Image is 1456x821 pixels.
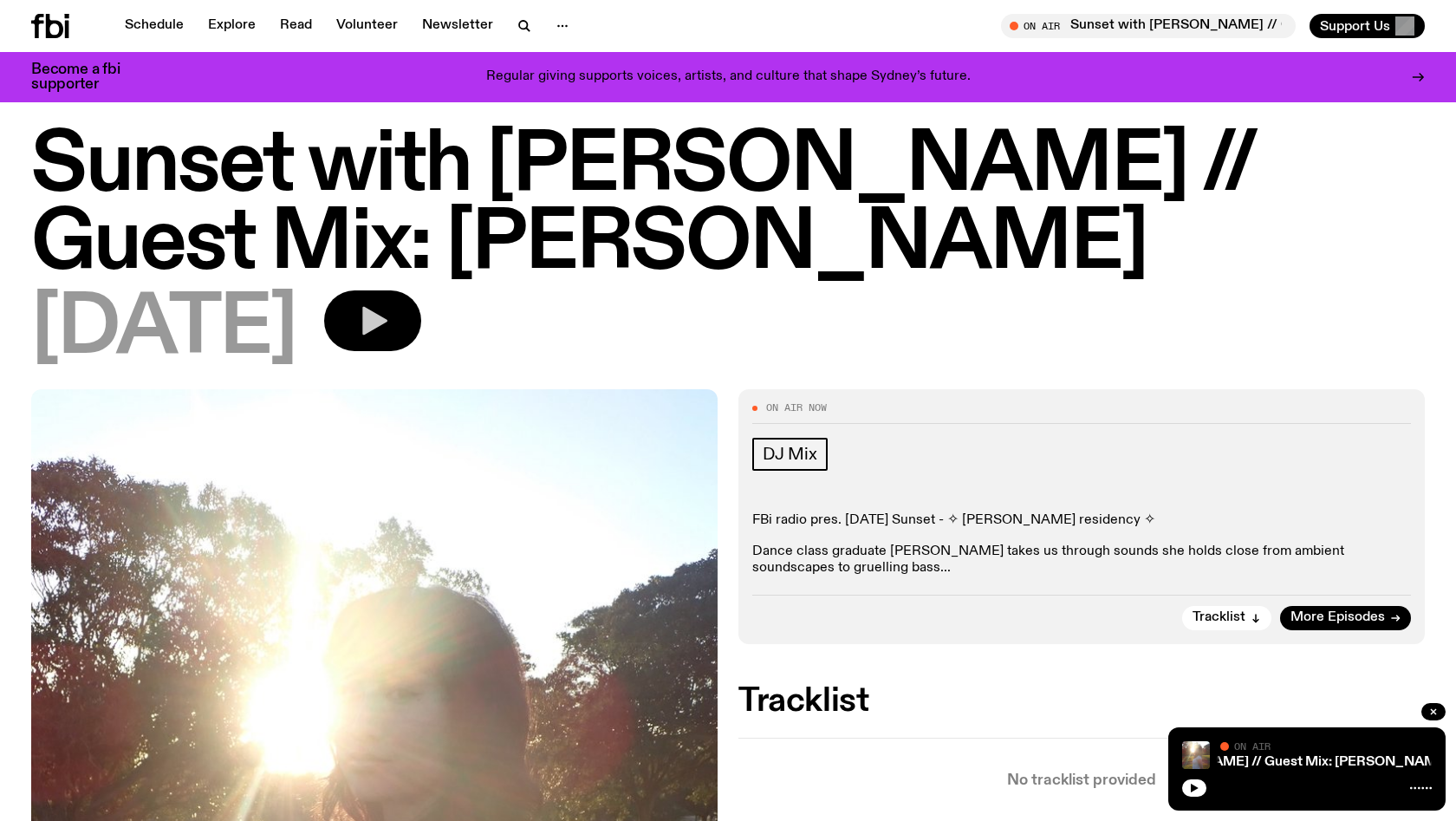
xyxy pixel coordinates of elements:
[31,290,296,368] span: [DATE]
[1320,18,1390,34] span: Support Us
[1310,14,1425,38] button: Support Us
[486,69,971,85] p: Regular giving supports voices, artists, and culture that shape Sydney’s future.
[763,445,817,464] span: DJ Mix
[752,544,1411,577] p: Dance class graduate [PERSON_NAME] takes us through sounds she holds close from ambient soundscap...
[198,14,266,38] a: Explore
[766,403,827,413] span: On Air Now
[1280,606,1411,630] a: More Episodes
[114,14,194,38] a: Schedule
[270,14,322,38] a: Read
[1056,755,1450,769] a: Sunset with [PERSON_NAME] // Guest Mix: [PERSON_NAME]
[31,127,1425,283] h1: Sunset with [PERSON_NAME] // Guest Mix: [PERSON_NAME]
[738,773,1425,788] p: No tracklist provided
[1001,14,1296,38] button: On AirSunset with [PERSON_NAME] // Guest Mix: [PERSON_NAME]
[31,62,142,92] h3: Become a fbi supporter
[1193,611,1245,624] span: Tracklist
[412,14,504,38] a: Newsletter
[1182,606,1271,630] button: Tracklist
[752,512,1411,529] p: FBi radio pres. [DATE] Sunset - ✧ [PERSON_NAME] residency ✧
[738,686,1425,717] h2: Tracklist
[326,14,408,38] a: Volunteer
[752,438,828,471] a: DJ Mix
[1290,611,1385,624] span: More Episodes
[1234,740,1271,752] span: On Air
